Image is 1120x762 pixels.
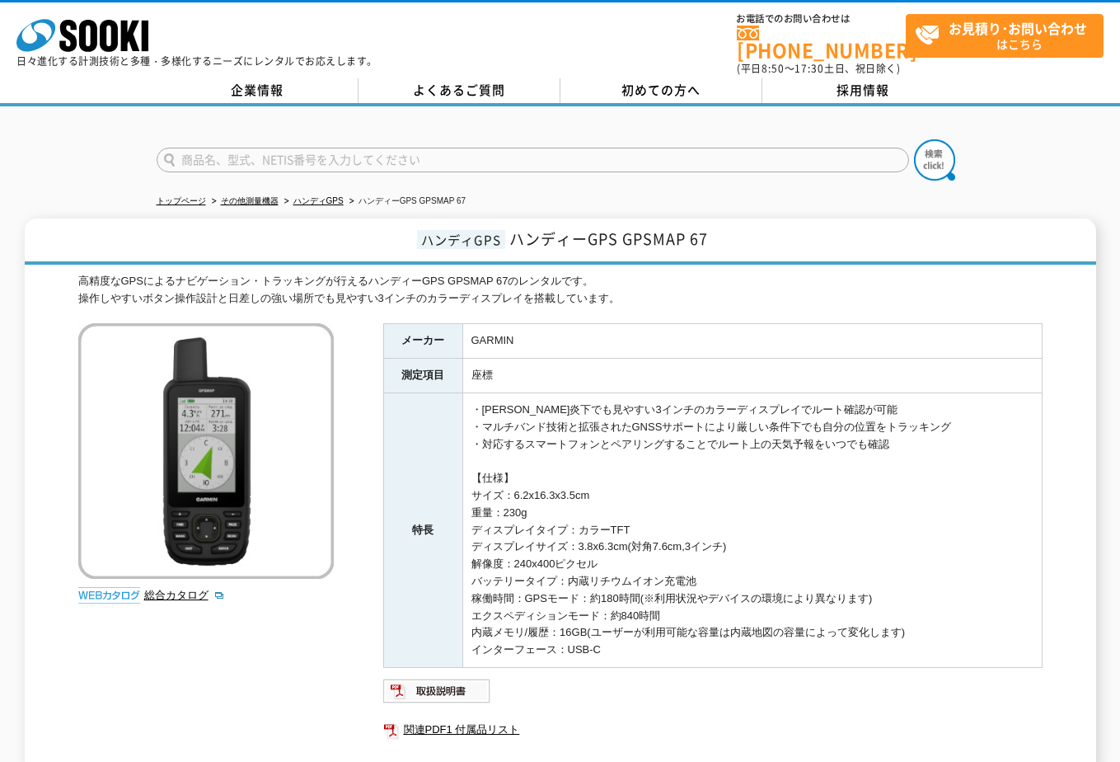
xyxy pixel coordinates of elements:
img: 取扱説明書 [383,678,491,704]
a: 総合カタログ [144,589,225,601]
td: ・[PERSON_NAME]炎下でも見やすい3インチのカラーディスプレイでルート確認が可能 ・マルチバンド技術と拡張されたGNSSサポートにより厳しい条件下でも自分の位置をトラッキング ・対応す... [462,393,1042,668]
td: 座標 [462,359,1042,393]
th: メーカー [383,324,462,359]
span: 初めての方へ [621,81,701,99]
img: webカタログ [78,587,140,604]
strong: お見積り･お問い合わせ [949,18,1087,38]
span: お電話でのお問い合わせは [737,14,906,24]
img: btn_search.png [914,139,955,181]
a: 採用情報 [762,78,964,103]
th: 測定項目 [383,359,462,393]
span: 17:30 [794,61,824,76]
a: トップページ [157,196,206,205]
a: 取扱説明書 [383,689,491,701]
a: その他測量機器 [221,196,279,205]
a: 関連PDF1 付属品リスト [383,719,1043,741]
a: 企業情報 [157,78,358,103]
span: ハンディGPS [417,230,505,249]
td: GARMIN [462,324,1042,359]
a: [PHONE_NUMBER] [737,26,906,59]
li: ハンディーGPS GPSMAP 67 [346,193,466,210]
div: 高精度なGPSによるナビゲーション・トラッキングが行えるハンディーGPS GPSMAP 67のレンタルです。 操作しやすいボタン操作設計と日差しの強い場所でも見やすい3インチのカラーディスプレイ... [78,273,1043,308]
img: ハンディーGPS GPSMAP 67 [78,323,334,579]
span: はこちら [915,15,1103,56]
input: 商品名、型式、NETIS番号を入力してください [157,148,909,172]
span: (平日 ～ 土日、祝日除く) [737,61,900,76]
span: ハンディーGPS GPSMAP 67 [509,228,708,250]
a: よくあるご質問 [358,78,560,103]
a: 初めての方へ [560,78,762,103]
span: 8:50 [762,61,785,76]
th: 特長 [383,393,462,668]
p: 日々進化する計測技術と多種・多様化するニーズにレンタルでお応えします。 [16,56,377,66]
a: お見積り･お問い合わせはこちら [906,14,1104,58]
a: ハンディGPS [293,196,344,205]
